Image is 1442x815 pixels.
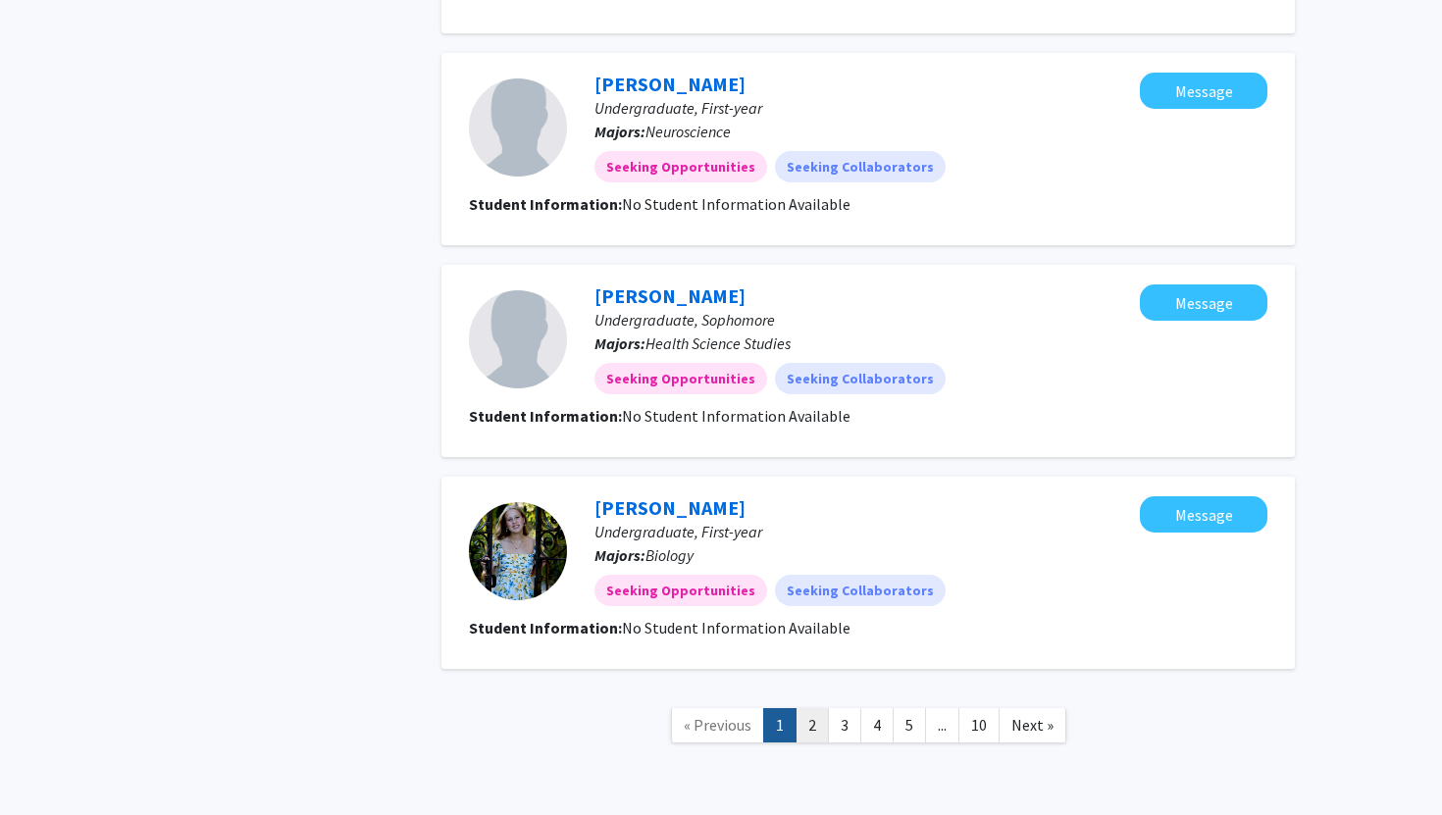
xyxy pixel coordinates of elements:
span: No Student Information Available [622,618,850,637]
a: [PERSON_NAME] [594,72,746,96]
span: « Previous [684,715,751,735]
a: 10 [958,708,1000,742]
span: No Student Information Available [622,194,850,214]
span: Neuroscience [645,122,731,141]
b: Student Information: [469,618,622,637]
a: Previous Page [671,708,764,742]
a: 2 [796,708,829,742]
span: Undergraduate, First-year [594,98,762,118]
iframe: Chat [15,727,83,800]
b: Majors: [594,122,645,141]
a: 4 [860,708,894,742]
button: Message Rohit Vissamsetty [1140,73,1267,109]
span: Next » [1011,715,1054,735]
a: 1 [763,708,797,742]
b: Student Information: [469,194,622,214]
nav: Page navigation [441,688,1295,768]
mat-chip: Seeking Collaborators [775,363,946,394]
a: Next [999,708,1066,742]
a: [PERSON_NAME] [594,495,746,520]
mat-chip: Seeking Collaborators [775,151,946,182]
mat-chip: Seeking Collaborators [775,575,946,606]
mat-chip: Seeking Opportunities [594,151,767,182]
span: Undergraduate, First-year [594,522,762,541]
mat-chip: Seeking Opportunities [594,363,767,394]
span: ... [938,715,947,735]
button: Message Ella Sorrells [1140,284,1267,321]
b: Majors: [594,545,645,565]
b: Majors: [594,333,645,353]
button: Message Sarah Branstad [1140,496,1267,533]
span: Health Science Studies [645,333,791,353]
a: [PERSON_NAME] [594,283,746,308]
a: 5 [893,708,926,742]
span: Biology [645,545,694,565]
span: No Student Information Available [622,406,850,426]
b: Student Information: [469,406,622,426]
span: Undergraduate, Sophomore [594,310,775,330]
mat-chip: Seeking Opportunities [594,575,767,606]
a: 3 [828,708,861,742]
